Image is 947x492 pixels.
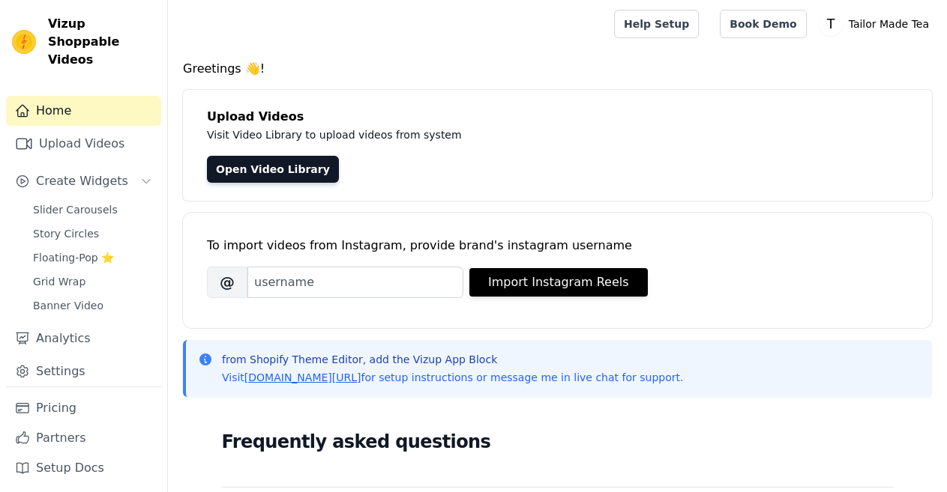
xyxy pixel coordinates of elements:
span: Floating-Pop ⭐ [33,250,114,265]
img: Vizup [12,30,36,54]
span: Slider Carousels [33,202,118,217]
p: Visit for setup instructions or message me in live chat for support. [222,370,683,385]
a: Analytics [6,324,161,353]
a: Pricing [6,393,161,423]
span: Grid Wrap [33,274,85,289]
p: Visit Video Library to upload videos from system [207,126,879,144]
span: Vizup Shoppable Videos [48,15,155,69]
p: from Shopify Theme Editor, add the Vizup App Block [222,352,683,367]
span: Create Widgets [36,172,128,190]
span: Banner Video [33,298,103,313]
h4: Upload Videos [207,108,908,126]
input: username [247,267,463,298]
span: @ [207,267,247,298]
div: To import videos from Instagram, provide brand's instagram username [207,237,908,255]
p: Tailor Made Tea [843,10,935,37]
a: Book Demo [720,10,806,38]
a: Partners [6,423,161,453]
h4: Greetings 👋! [183,60,932,78]
a: Slider Carousels [24,199,161,220]
button: T Tailor Made Tea [819,10,935,37]
a: [DOMAIN_NAME][URL] [244,371,361,383]
a: Home [6,96,161,126]
a: Setup Docs [6,453,161,483]
a: Open Video Library [207,156,339,183]
a: Banner Video [24,295,161,316]
a: Floating-Pop ⭐ [24,247,161,268]
a: Grid Wrap [24,271,161,292]
span: Story Circles [33,226,99,241]
button: Import Instagram Reels [469,268,648,297]
button: Create Widgets [6,166,161,196]
a: Help Setup [614,10,699,38]
a: Upload Videos [6,129,161,159]
a: Story Circles [24,223,161,244]
h2: Frequently asked questions [222,427,894,457]
a: Settings [6,356,161,386]
text: T [826,16,835,31]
